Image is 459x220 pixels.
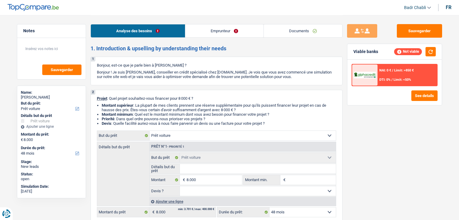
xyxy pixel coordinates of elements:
[97,96,336,101] p: : Quel projet souhaitez-vous financer pour 8 000 € ?
[102,112,133,117] strong: Montant minimum
[91,45,343,52] h2: 1. Introduction & upselling by understanding their needs
[21,177,82,181] div: open
[353,49,378,54] div: Viable banks
[180,175,186,185] span: €
[21,159,82,164] div: Stage:
[21,124,82,129] div: Ajouter une ligne
[102,121,111,126] span: Devis
[354,72,376,79] img: AlphaCredit
[102,117,114,121] strong: Priorité
[150,164,180,174] label: Détails but du prêt
[91,24,185,37] a: Analyse des besoins
[21,164,82,169] div: New leads
[102,103,133,108] strong: Montant supérieur
[391,78,393,82] span: /
[149,207,156,217] span: €
[167,145,184,148] span: - Priorité 1
[91,90,95,95] div: 2
[244,175,280,185] label: Montant min.
[21,101,81,106] label: But du prêt:
[379,68,391,72] span: NAI: 0 €
[399,3,431,13] a: Badr Chabli
[379,78,390,82] span: DTI: 0%
[404,5,426,10] span: Badr Chabli
[280,175,287,185] span: €
[21,137,23,142] span: €
[21,90,82,95] div: Name:
[42,64,81,75] button: Sauvegarder
[97,131,150,140] label: But du prêt
[217,207,269,217] label: Durée du prêt:
[23,28,80,33] h5: Notes
[21,113,82,118] div: Détails but du prêt
[8,4,59,11] img: TopCompare Logo
[446,5,451,10] div: fr
[150,175,180,185] label: Montant
[97,96,107,101] span: Projet
[21,95,82,100] div: [PERSON_NAME]
[102,103,336,112] li: : La plupart de mes clients prennent une réserve supplémentaire pour qu'ils puissent financer leu...
[102,121,336,126] li: : Quelle facilité auriez-vous à nous faire parvenir un devis ou une facture pour votre projet ?
[150,153,180,162] label: But du prêt
[394,48,422,55] div: Not viable
[411,90,438,101] button: See details
[97,70,336,79] p: Bonjour ! Je suis [PERSON_NAME], conseiller en crédit spécialisé chez [DOMAIN_NAME]. Je vois que ...
[397,24,442,38] button: Sauvegarder
[97,142,149,149] label: Détails but du prêt
[102,112,336,117] li: : Quel est le montant minimum dont vous avez besoin pour financer votre projet ?
[149,197,336,206] div: Ajouter une ligne
[21,146,81,150] label: Durée du prêt:
[178,208,214,211] div: min: 3.701 € / max: 400.000 €
[21,189,82,194] div: [DATE]
[21,184,82,189] div: Simulation Date:
[185,24,263,37] a: Emprunteur
[394,68,414,72] span: Limit: >850 €
[102,117,336,121] li: : Dans quel ordre pouvons-nous prioriser vos projets ?
[21,172,82,177] div: Status:
[150,186,180,196] label: Devis ?
[392,68,393,72] span: /
[264,24,342,37] a: Documents
[97,63,336,68] p: Bonjour, est-ce que je parle bien à [PERSON_NAME] ?
[21,132,81,137] label: Montant du prêt:
[97,207,149,217] label: Montant du prêt
[150,145,186,149] div: Prêt n°1
[394,78,411,82] span: Limit: <50%
[51,68,73,72] span: Sauvegarder
[91,57,95,61] div: 1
